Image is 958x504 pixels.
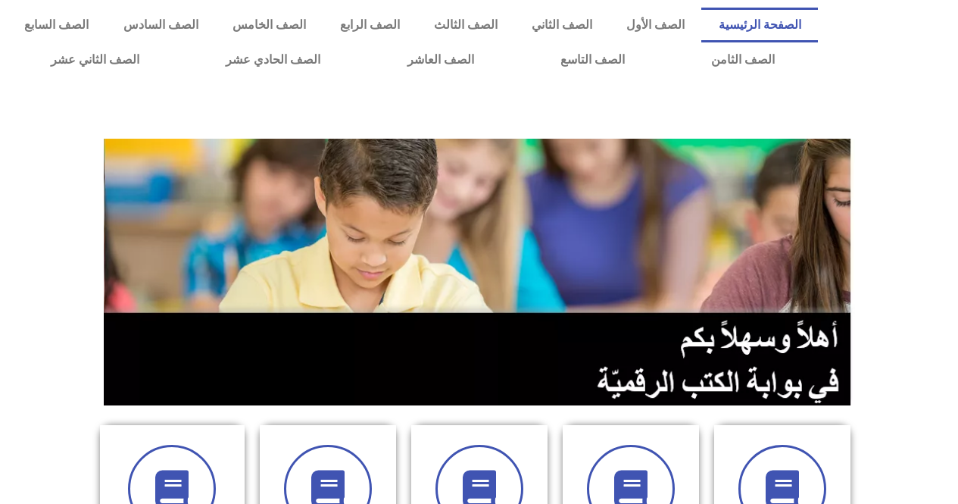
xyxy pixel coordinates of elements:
a: الصف الأول [609,8,701,42]
a: الصفحة الرئيسية [701,8,818,42]
a: الصف الثالث [417,8,514,42]
a: الصف الثاني عشر [8,42,183,77]
a: الصف السادس [106,8,215,42]
a: الصف الرابع [323,8,417,42]
a: الصف الخامس [215,8,323,42]
a: الصف العاشر [364,42,517,77]
a: الصف الثاني [514,8,609,42]
a: الصف الحادي عشر [183,42,364,77]
a: الصف التاسع [517,42,668,77]
a: الصف السابع [8,8,106,42]
a: الصف الثامن [668,42,818,77]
